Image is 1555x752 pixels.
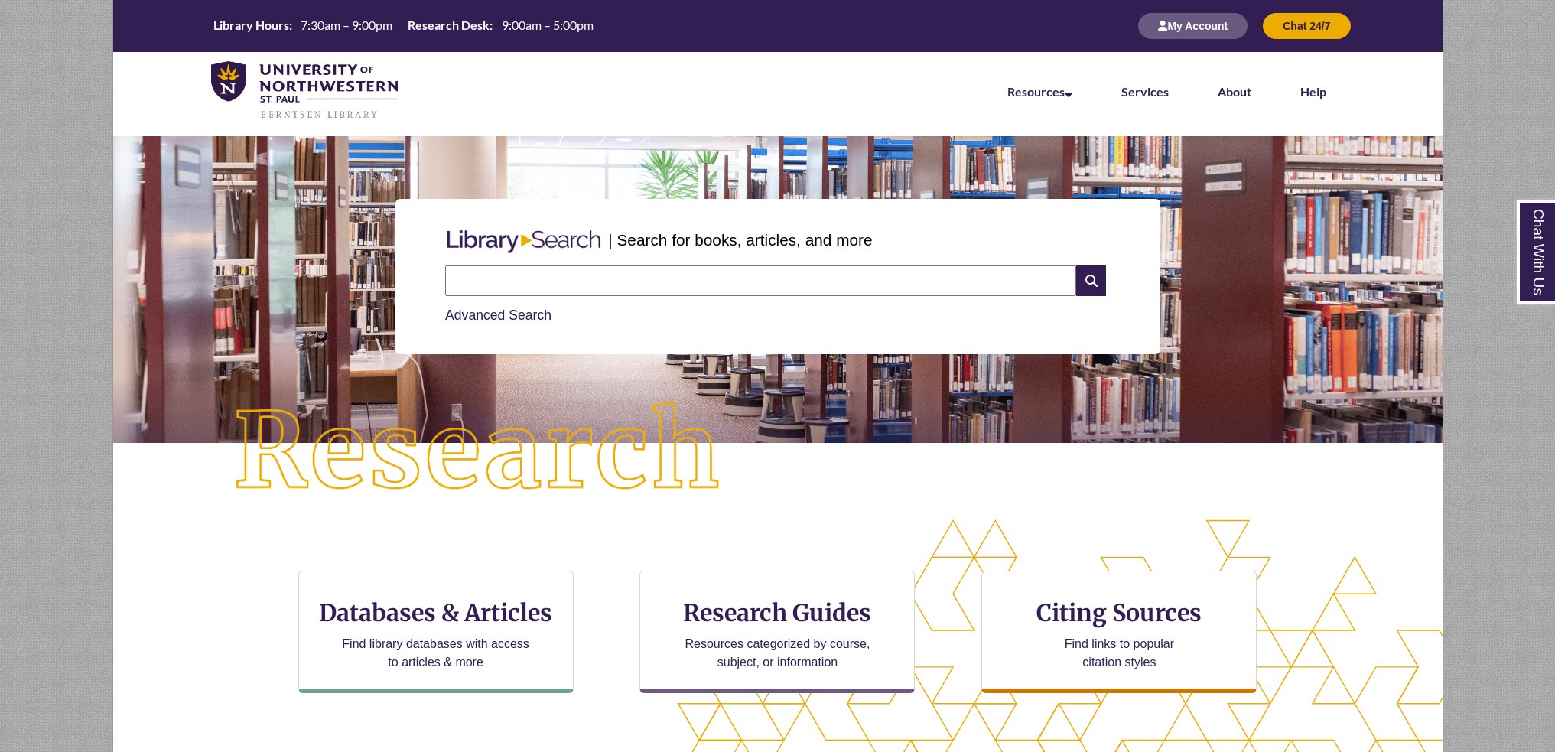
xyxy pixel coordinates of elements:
h3: Databases & Articles [311,598,561,627]
th: Research Desk: [402,17,495,34]
h3: Citing Sources [1026,598,1213,627]
button: Chat 24/7 [1263,13,1350,39]
a: Advanced Search [445,308,551,323]
img: Research [179,348,777,556]
i: Search [1076,265,1105,296]
a: Databases & Articles Find library databases with access to articles & more [298,571,574,693]
p: Resources categorized by course, subject, or information [678,635,877,672]
p: Find links to popular citation styles [1045,635,1194,672]
img: UNWSP Library Logo [211,61,399,121]
span: 9:00am – 5:00pm [502,18,594,32]
span: 7:30am – 9:00pm [301,18,392,32]
a: Research Guides Resources categorized by course, subject, or information [639,571,915,693]
button: My Account [1138,13,1248,39]
a: My Account [1138,19,1248,32]
a: Hours Today [207,17,600,35]
a: Chat 24/7 [1263,19,1350,32]
a: Citing Sources Find links to popular citation styles [981,571,1257,693]
th: Library Hours: [207,17,294,34]
table: Hours Today [207,17,600,34]
p: Find library databases with access to articles & more [336,635,535,672]
a: Help [1300,84,1326,99]
a: Resources [1007,84,1072,99]
a: Services [1121,84,1169,99]
a: About [1218,84,1251,99]
img: Libary Search [439,224,608,259]
p: | Search for books, articles, and more [608,228,872,252]
h3: Research Guides [652,598,902,627]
